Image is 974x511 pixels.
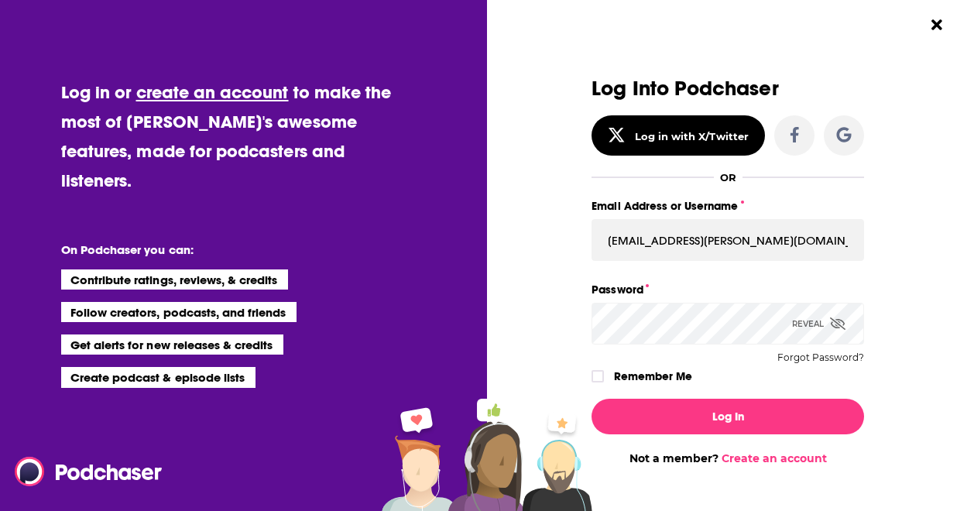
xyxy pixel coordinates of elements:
li: Contribute ratings, reviews, & credits [61,269,289,290]
a: create an account [136,81,289,103]
button: Log in with X/Twitter [592,115,765,156]
div: Log in with X/Twitter [635,130,749,142]
button: Forgot Password? [777,352,864,363]
li: Get alerts for new releases & credits [61,334,283,355]
a: Podchaser - Follow, Share and Rate Podcasts [15,457,151,486]
li: On Podchaser you can: [61,242,371,257]
div: Reveal [792,303,845,345]
button: Close Button [922,10,952,39]
label: Password [592,280,864,300]
div: OR [720,171,736,183]
li: Follow creators, podcasts, and friends [61,302,297,322]
label: Remember Me [614,366,692,386]
input: Email Address or Username [592,219,864,261]
img: Podchaser - Follow, Share and Rate Podcasts [15,457,163,486]
li: Create podcast & episode lists [61,367,256,387]
div: Not a member? [592,451,864,465]
label: Email Address or Username [592,196,864,216]
h3: Log Into Podchaser [592,77,864,100]
a: Create an account [722,451,827,465]
button: Log In [592,399,864,434]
